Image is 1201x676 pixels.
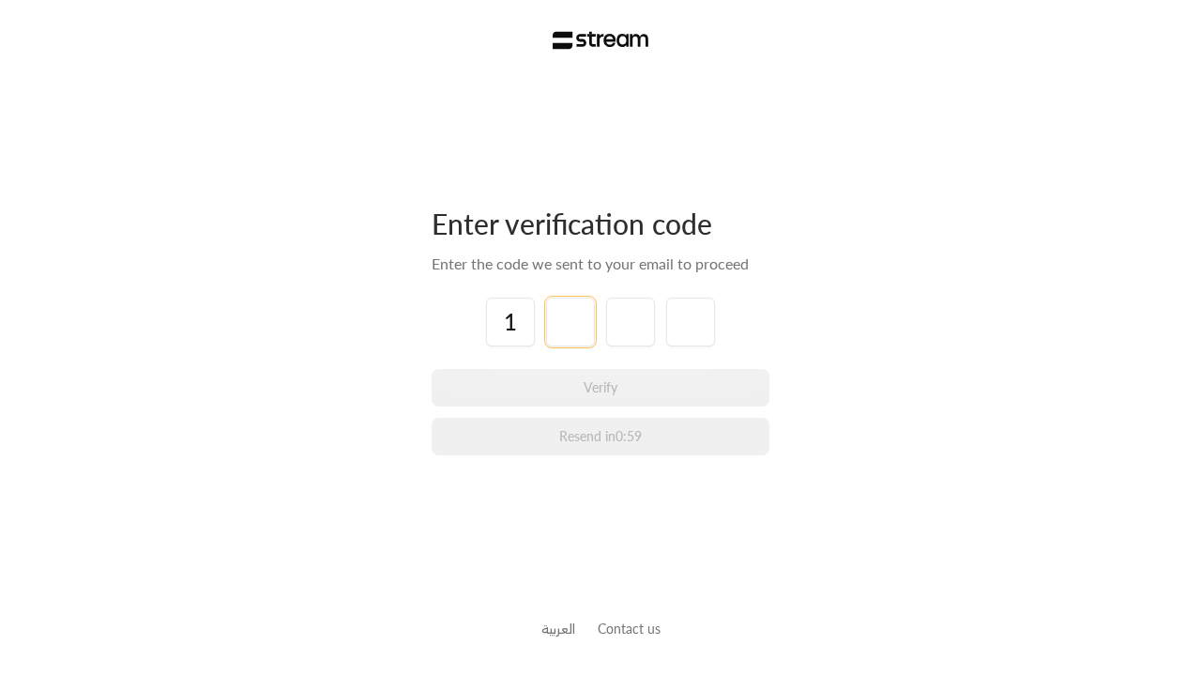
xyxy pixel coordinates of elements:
div: Enter the code we sent to your email to proceed [432,253,769,275]
a: Contact us [598,621,661,637]
button: Contact us [598,619,661,638]
img: Stream Logo [553,31,649,50]
a: العربية [541,611,575,646]
div: Enter verification code [432,206,769,241]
